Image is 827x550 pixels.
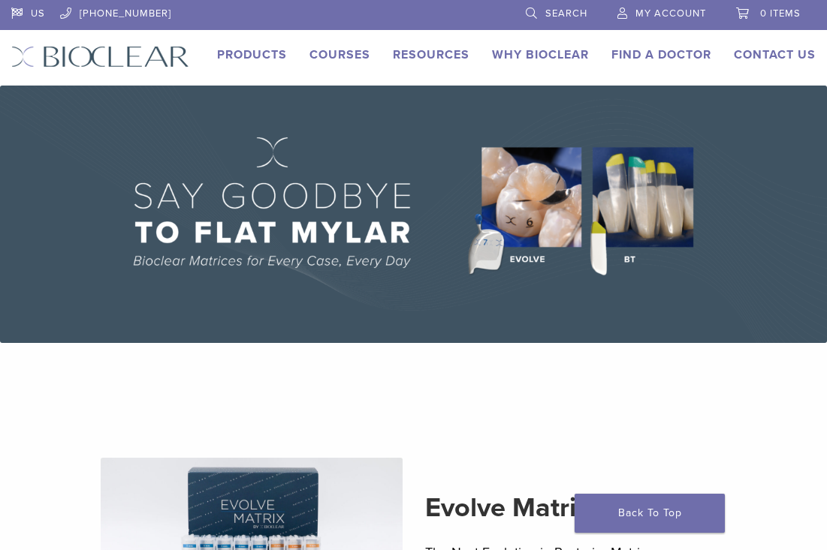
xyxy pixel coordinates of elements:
[611,47,711,62] a: Find A Doctor
[760,8,801,20] span: 0 items
[217,47,287,62] a: Products
[425,490,726,526] h2: Evolve Matrix
[635,8,706,20] span: My Account
[11,46,189,68] img: Bioclear
[734,47,816,62] a: Contact Us
[309,47,370,62] a: Courses
[492,47,589,62] a: Why Bioclear
[575,494,725,533] a: Back To Top
[393,47,469,62] a: Resources
[545,8,587,20] span: Search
